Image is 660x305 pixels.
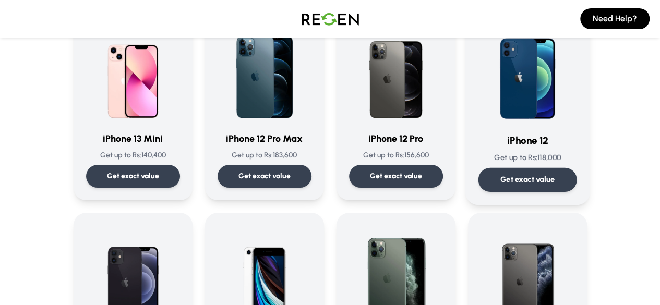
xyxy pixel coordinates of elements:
h3: iPhone 12 Pro Max [218,131,311,146]
img: iPhone 13 Mini [86,23,180,123]
p: Get up to Rs: 156,600 [349,150,443,161]
img: iPhone 12 [478,19,577,124]
p: Get exact value [107,171,159,181]
button: Need Help? [580,8,650,29]
h3: iPhone 12 [478,133,577,148]
p: Get up to Rs: 118,000 [478,152,577,163]
h3: iPhone 12 Pro [349,131,443,146]
p: Get up to Rs: 183,600 [218,150,311,161]
p: Get exact value [370,171,422,181]
h3: iPhone 13 Mini [86,131,180,146]
img: iPhone 12 Pro Max [218,23,311,123]
p: Get exact value [500,174,555,185]
p: Get exact value [238,171,291,181]
p: Get up to Rs: 140,400 [86,150,180,161]
img: Logo [294,4,367,33]
img: iPhone 12 Pro [349,23,443,123]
